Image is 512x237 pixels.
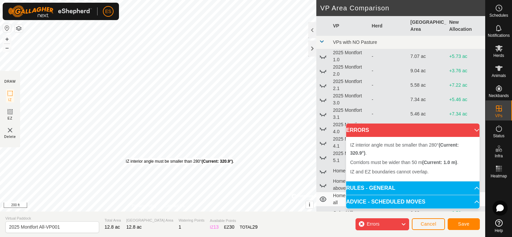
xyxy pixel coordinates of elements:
[408,49,447,64] td: 7.07 ac
[4,79,16,84] div: DRAW
[350,160,458,165] span: Corridors must be wider than 50 m .
[372,82,405,89] div: -
[3,44,11,52] button: –
[210,224,218,231] div: IZ
[408,107,447,121] td: 5.46 ac
[492,74,506,78] span: Animals
[6,126,14,134] img: VP
[3,24,11,32] button: Reset Map
[346,195,479,209] p-accordion-header: ADVICE - SCHEDULED MOVES
[350,169,429,174] span: IZ and EZ boundaries cannot overlap.
[346,199,425,205] span: ADVICE - SCHEDULED MOVES
[446,107,485,121] td: +7.34 ac
[350,142,459,156] span: IZ interior angle must be smaller than 280° .
[330,136,369,150] td: 2025 Montfort 4.1
[493,134,504,138] span: Status
[330,121,369,136] td: 2025 Montfort 4.0
[446,78,485,92] td: +7.22 ac
[126,218,173,223] span: [GEOGRAPHIC_DATA] Area
[320,4,485,12] h2: VP Area Comparison
[165,203,185,209] a: Contact Us
[489,13,508,17] span: Schedules
[346,124,479,137] p-accordion-header: ERRORS
[446,92,485,107] td: +5.46 ac
[372,110,405,117] div: -
[486,217,512,235] a: Help
[4,134,16,139] span: Delete
[179,224,181,230] span: 1
[369,16,408,36] th: Herd
[330,78,369,92] td: 2025 Montfort 2.1
[408,121,447,136] td: 6.77 ac
[491,174,507,178] span: Heatmap
[408,16,447,36] th: [GEOGRAPHIC_DATA] Area
[179,218,204,223] span: Watering Points
[306,201,313,209] button: i
[330,164,369,178] td: Home All
[372,53,405,60] div: -
[8,97,12,102] span: IZ
[346,137,479,181] p-accordion-content: ERRORS
[126,224,142,230] span: 12.8 ac
[330,92,369,107] td: 2025 Montfort 3.0
[132,203,157,209] a: Privacy Policy
[229,224,235,230] span: 30
[330,16,369,36] th: VP
[495,229,503,233] span: Help
[446,16,485,36] th: New Allocation
[330,178,369,192] td: Home minus above pit
[105,218,121,223] span: Total Area
[330,107,369,121] td: 2025 Montfort 3.1
[309,202,310,208] span: i
[8,116,13,121] span: EZ
[408,78,447,92] td: 5.58 ac
[489,94,509,98] span: Neckbands
[224,224,235,231] div: EZ
[422,160,457,165] b: (Current: 1.0 m)
[3,35,11,43] button: +
[458,221,469,227] span: Save
[408,92,447,107] td: 7.34 ac
[333,39,377,45] span: VPs with NO Pasture
[495,154,503,158] span: Infra
[367,221,379,227] span: Errors
[495,114,502,118] span: VPs
[105,8,112,15] span: ES
[446,121,485,136] td: +6.03 ac
[446,64,485,78] td: +3.76 ac
[330,49,369,64] td: 2025 Montfort 1.0
[346,128,369,133] span: ERRORS
[346,185,395,191] span: RULES - GENERAL
[448,218,480,230] button: Save
[105,224,120,230] span: 12.8 ac
[330,150,369,164] td: 2025 Montfort 5.1
[446,49,485,64] td: +5.73 ac
[330,64,369,78] td: 2025 Montfort 2.0
[213,224,219,230] span: 13
[408,64,447,78] td: 9.04 ac
[421,221,436,227] span: Cancel
[488,33,510,37] span: Notifications
[126,158,234,164] div: IZ interior angle must be smaller than 280° .
[372,67,405,74] div: -
[493,54,504,58] span: Herds
[346,181,479,195] p-accordion-header: RULES - GENERAL
[5,216,99,221] span: Virtual Paddock
[330,192,369,207] td: Home summer all
[210,218,257,224] span: Available Points
[8,5,92,17] img: Gallagher Logo
[412,218,445,230] button: Cancel
[240,224,258,231] div: TOTAL
[15,24,23,32] button: Map Layers
[372,96,405,103] div: -
[252,224,258,230] span: 29
[372,210,405,217] div: -
[330,207,369,220] td: Oaks (All)
[202,159,233,164] b: (Current: 320.9°)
